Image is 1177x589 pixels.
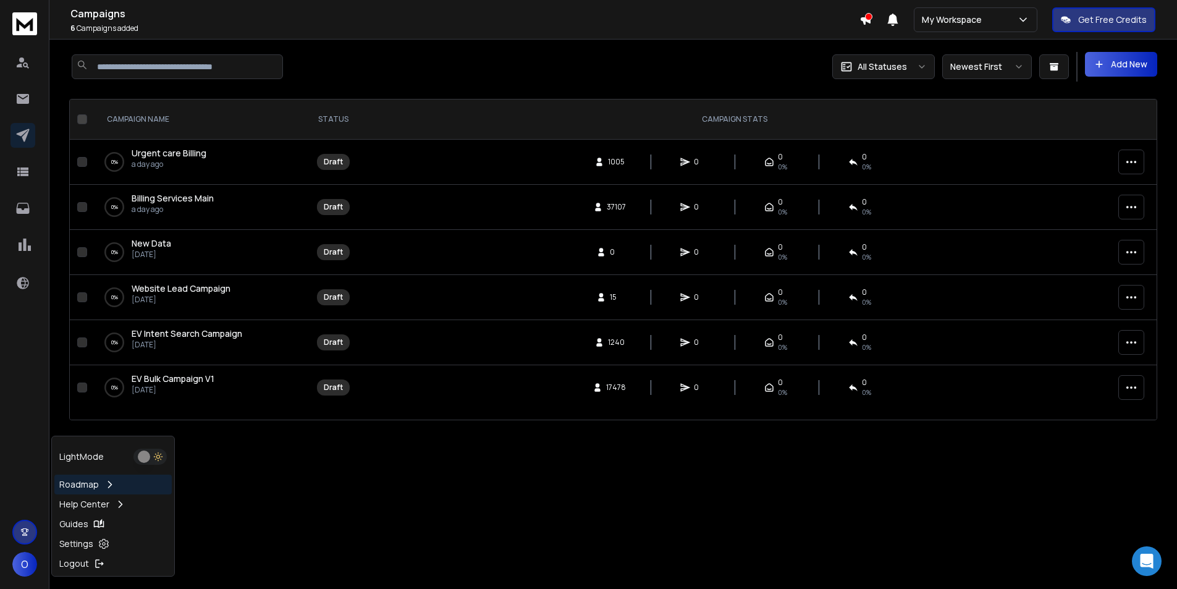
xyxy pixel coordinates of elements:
[132,340,242,350] p: [DATE]
[862,333,867,342] span: 0
[132,147,206,159] a: Urgent care Billing
[59,518,88,530] p: Guides
[922,14,987,26] p: My Workspace
[778,297,787,307] span: 0%
[132,192,214,205] a: Billing Services Main
[778,152,783,162] span: 0
[59,478,99,491] p: Roadmap
[694,337,706,347] span: 0
[111,156,118,168] p: 0 %
[92,140,308,185] td: 0%Urgent care Billinga day ago
[92,100,308,140] th: CAMPAIGN NAME
[942,54,1032,79] button: Newest First
[694,157,706,167] span: 0
[70,6,859,21] h1: Campaigns
[862,197,867,207] span: 0
[92,365,308,410] td: 0%EV Bulk Campaign V1[DATE]
[132,282,230,295] a: Website Lead Campaign
[778,287,783,297] span: 0
[12,552,37,577] button: O
[862,342,871,352] span: 0%
[132,282,230,294] span: Website Lead Campaign
[858,61,907,73] p: All Statuses
[862,162,871,172] span: 0%
[132,205,214,214] p: a day ago
[324,247,343,257] div: Draft
[862,252,871,262] span: 0%
[694,292,706,302] span: 0
[608,157,625,167] span: 1005
[358,100,1111,140] th: CAMPAIGN STATS
[1052,7,1155,32] button: Get Free Credits
[1085,52,1157,77] button: Add New
[862,297,871,307] span: 0%
[132,159,206,169] p: a day ago
[92,320,308,365] td: 0%EV Intent Search Campaign[DATE]
[862,287,867,297] span: 0
[54,494,172,514] a: Help Center
[92,230,308,275] td: 0%New Data[DATE]
[132,373,214,385] a: EV Bulk Campaign V1
[111,201,118,213] p: 0 %
[59,498,109,511] p: Help Center
[70,23,75,33] span: 6
[111,291,118,303] p: 0 %
[608,337,625,347] span: 1240
[132,373,214,384] span: EV Bulk Campaign V1
[59,451,104,463] p: Light Mode
[1078,14,1147,26] p: Get Free Credits
[111,246,118,258] p: 0 %
[132,328,242,339] span: EV Intent Search Campaign
[54,514,172,534] a: Guides
[308,100,358,140] th: STATUS
[324,337,343,347] div: Draft
[1132,546,1162,576] div: Open Intercom Messenger
[59,538,93,550] p: Settings
[778,388,787,397] span: 0%
[111,336,118,349] p: 0 %
[132,295,230,305] p: [DATE]
[778,252,787,262] span: 0%
[778,378,783,388] span: 0
[778,207,787,217] span: 0%
[92,185,308,230] td: 0%Billing Services Maina day ago
[324,157,343,167] div: Draft
[132,192,214,204] span: Billing Services Main
[324,292,343,302] div: Draft
[778,333,783,342] span: 0
[132,385,214,395] p: [DATE]
[70,23,859,33] p: Campaigns added
[778,162,787,172] span: 0%
[12,12,37,35] img: logo
[607,202,626,212] span: 37107
[862,388,871,397] span: 0%
[92,275,308,320] td: 0%Website Lead Campaign[DATE]
[694,383,706,392] span: 0
[862,242,867,252] span: 0
[132,237,171,249] span: New Data
[606,383,626,392] span: 17478
[862,152,867,162] span: 0
[111,381,118,394] p: 0 %
[324,202,343,212] div: Draft
[862,207,871,217] span: 0%
[610,292,622,302] span: 15
[324,383,343,392] div: Draft
[694,202,706,212] span: 0
[59,557,89,570] p: Logout
[132,237,171,250] a: New Data
[610,247,622,257] span: 0
[132,328,242,340] a: EV Intent Search Campaign
[132,250,171,260] p: [DATE]
[54,475,172,494] a: Roadmap
[694,247,706,257] span: 0
[862,378,867,388] span: 0
[778,197,783,207] span: 0
[54,534,172,554] a: Settings
[778,242,783,252] span: 0
[778,342,787,352] span: 0%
